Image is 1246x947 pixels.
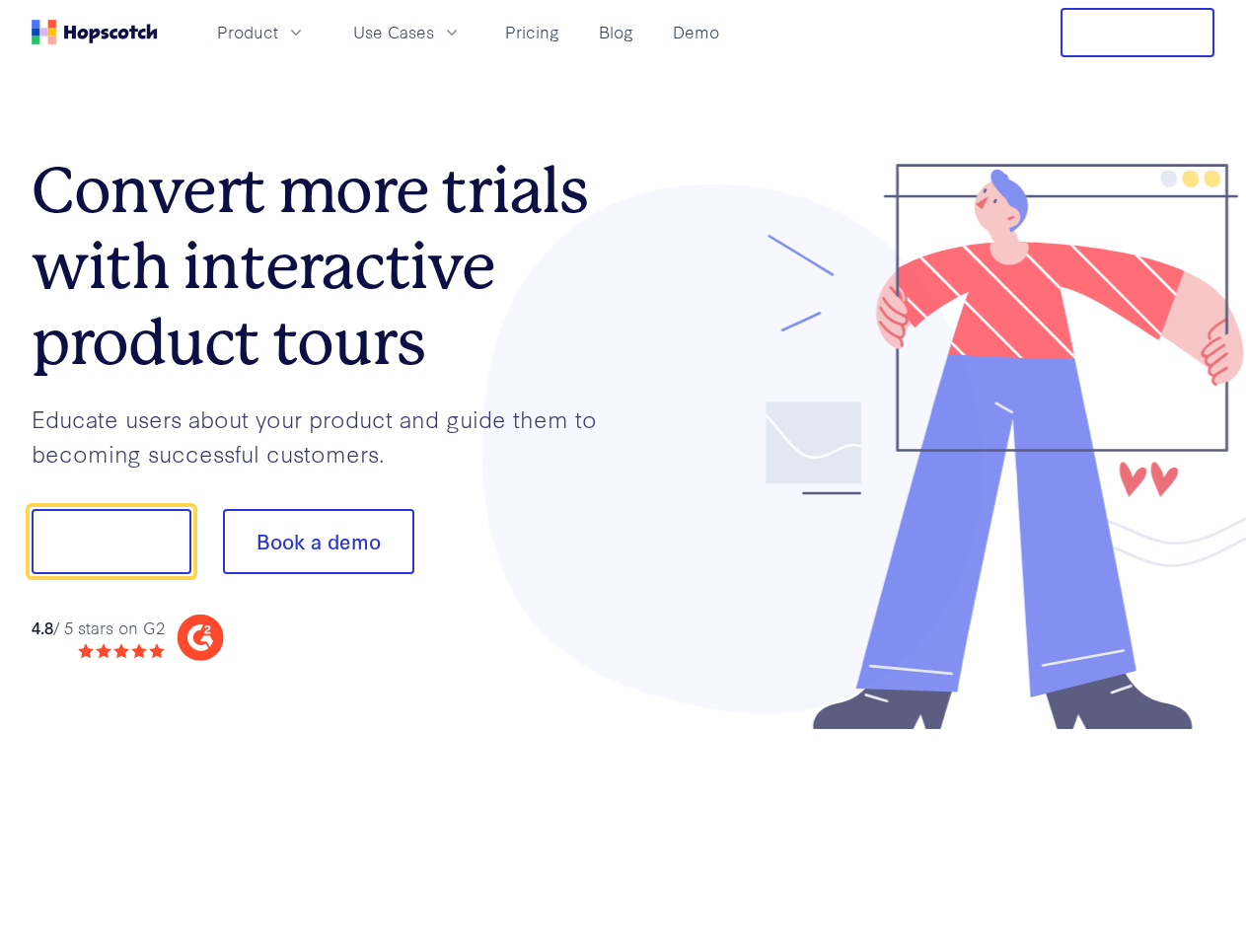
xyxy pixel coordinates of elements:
[1061,8,1214,57] button: Free Trial
[223,509,414,574] button: Book a demo
[32,509,191,574] button: Show me!
[32,616,53,638] strong: 4.8
[341,16,474,48] button: Use Cases
[32,20,158,44] a: Home
[665,16,727,48] a: Demo
[353,20,434,44] span: Use Cases
[205,16,318,48] button: Product
[32,401,623,470] p: Educate users about your product and guide them to becoming successful customers.
[32,616,165,640] div: / 5 stars on G2
[497,16,567,48] a: Pricing
[217,20,278,44] span: Product
[591,16,641,48] a: Blog
[32,153,623,380] h1: Convert more trials with interactive product tours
